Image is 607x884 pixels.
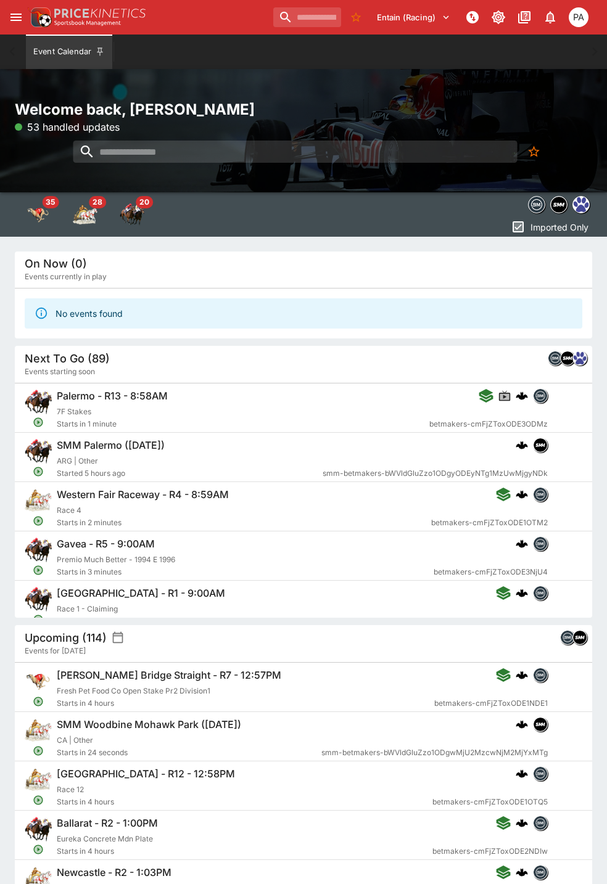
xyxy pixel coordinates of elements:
[26,202,51,227] img: greyhound_racing
[33,844,44,855] svg: Open
[526,192,592,217] div: Event type filters
[25,668,52,695] img: greyhound_racing.png
[534,816,547,830] img: betmakers.png
[73,202,97,227] img: harness_racing
[561,631,574,644] img: betmakers.png
[57,669,281,682] h6: [PERSON_NAME] Bridge Straight - R7 - 12:57PM
[57,615,431,628] span: Starts in 3 minutes
[25,438,52,465] img: horse_racing.png
[57,834,153,843] span: Eureka Concrete Mdn Plate
[516,669,528,681] img: logo-cerberus.svg
[25,717,52,744] img: harness_racing.png
[565,4,592,31] button: Peter Addley
[73,202,97,227] div: Harness Racing
[513,6,535,28] button: Documentation
[560,351,575,366] div: samemeetingmulti
[561,351,574,365] img: samemeetingmulti.png
[33,614,44,625] svg: Open
[33,696,44,707] svg: Open
[534,389,547,403] img: betmakers.png
[57,767,235,780] h6: [GEOGRAPHIC_DATA] - R12 - 12:58PM
[548,351,562,365] img: betmakers.png
[429,418,548,430] span: betmakers-cmFjZToxODE3ODMz
[516,488,528,501] div: cerberus
[548,351,563,366] div: betmakers
[431,615,548,628] span: betmakers-cmFjZToxODEzMzUz
[25,388,52,415] img: horse_racing.png
[25,586,52,613] img: horse_racing.png
[533,487,548,502] div: betmakers
[57,817,158,830] h6: Ballarat - R2 - 1:00PM
[57,735,93,745] span: CA | Other
[531,221,588,234] p: Imported Only
[573,631,587,644] img: samemeetingmulti.png
[534,586,547,600] img: betmakers.png
[516,767,528,780] img: logo-cerberus.svg
[15,100,592,119] h2: Welcome back, [PERSON_NAME]
[57,439,165,452] h6: SMM Palermo ([DATE])
[551,197,567,213] img: samemeetingmulti.png
[25,645,86,657] span: Events for [DATE]
[57,555,175,564] span: Premio Much Better - 1994 E 1996
[120,202,144,227] img: horse_racing
[57,505,81,515] span: Race 4
[33,515,44,526] svg: Open
[533,388,548,403] div: betmakers
[516,538,528,550] img: logo-cerberus.svg
[434,566,548,578] span: betmakers-cmFjZToxODE3NjU4
[516,866,528,878] img: logo-cerberus.svg
[534,668,547,682] img: betmakers.png
[539,6,561,28] button: Notifications
[572,196,590,213] div: grnz
[533,865,548,880] div: betmakers
[25,631,107,645] h5: Upcoming (114)
[321,747,548,759] span: smm-betmakers-bWVldGluZzo1ODgwMjU2MzcwNjM2MjYxMTg
[33,466,44,477] svg: Open
[533,586,548,600] div: betmakers
[57,697,434,710] span: Starts in 4 hours
[534,767,547,780] img: betmakers.png
[5,6,27,28] button: open drawer
[57,517,431,529] span: Starts in 2 minutes
[57,796,432,808] span: Starts in 4 hours
[25,536,52,563] img: horse_racing.png
[42,196,59,208] span: 35
[572,630,587,645] div: samemeetingmulti
[432,796,548,808] span: betmakers-cmFjZToxODE1OTQ5
[25,487,52,514] img: harness_racing.png
[57,407,91,416] span: 7F Stakes
[516,669,528,681] div: cerberus
[120,202,144,227] div: Horse Racing
[516,767,528,780] div: cerberus
[569,7,588,27] div: Peter Addley
[534,718,547,731] img: samemeetingmulti.png
[57,390,168,403] h6: Palermo - R13 - 8:58AM
[523,141,545,163] button: No Bookmarks
[346,7,366,27] button: No Bookmarks
[89,196,106,208] span: 28
[516,587,528,599] div: cerberus
[33,417,44,428] svg: Open
[516,439,528,451] img: logo-cerberus.svg
[533,816,548,830] div: betmakers
[57,467,323,480] span: Started 5 hours ago
[534,488,547,501] img: betmakers.png
[533,717,548,732] div: samemeetingmulti
[57,718,241,731] h6: SMM Woodbine Mohawk Park ([DATE])
[533,668,548,682] div: betmakers
[57,587,225,600] h6: [GEOGRAPHIC_DATA] - R1 - 9:00AM
[516,587,528,599] img: logo-cerberus.svg
[528,196,545,213] div: betmakers
[136,196,153,208] span: 20
[516,718,528,731] div: cerberus
[533,766,548,781] div: betmakers
[533,536,548,551] div: betmakers
[323,467,548,480] span: smm-betmakers-bWVldGluZzo1ODgyODEyNTg1MzUwMjgyNDk
[516,866,528,878] div: cerberus
[516,439,528,451] div: cerberus
[57,456,98,465] span: ARG | Other
[54,9,146,18] img: PriceKinetics
[572,351,587,366] div: grnz
[487,6,510,28] button: Toggle light/dark mode
[57,866,171,879] h6: Newcastle - R2 - 1:03PM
